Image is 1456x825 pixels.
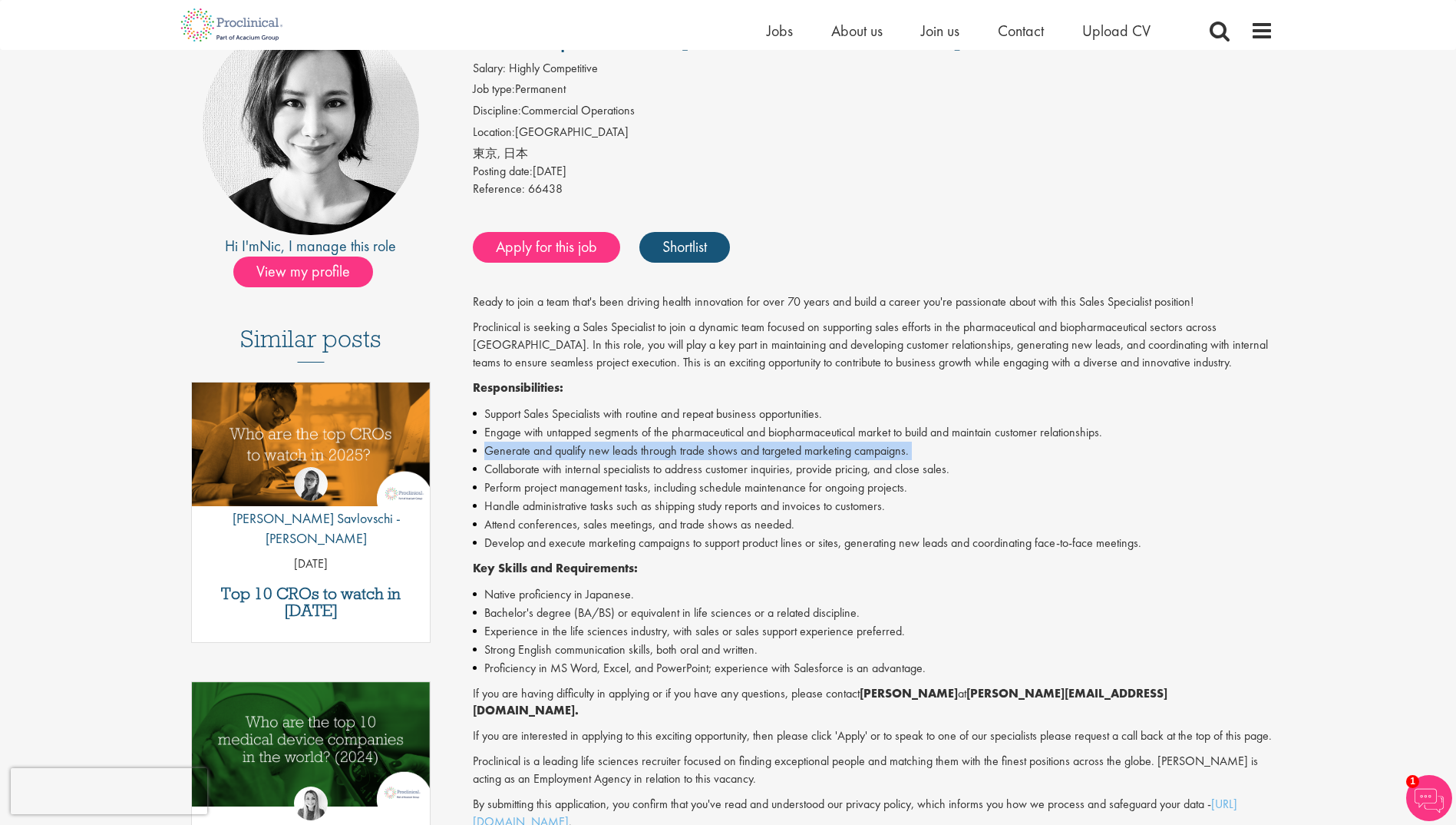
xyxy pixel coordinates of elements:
[473,585,1273,604] li: Native proficiency in Japanese.
[473,60,506,78] label: Salary:
[473,685,1167,719] strong: [PERSON_NAME][EMAIL_ADDRESS][DOMAIN_NAME].
[259,236,281,256] a: Nic
[240,326,381,363] h3: Similar posts
[639,232,730,263] a: Shortlist
[473,124,515,141] label: Location:
[473,560,638,576] strong: Key Skills and Requirements:
[473,405,1273,423] li: Support Sales Specialists with routine and repeat business opportunities.
[998,21,1044,41] a: Contact
[1406,775,1419,788] span: 1
[473,622,1273,641] li: Experience in the life sciences industry, with sales or sales support experience preferred.
[233,260,388,280] a: View my profile
[200,585,423,619] a: Top 10 CROs to watch in [DATE]
[473,81,515,98] label: Job type:
[473,293,1273,311] p: Ready to join a team that's been driving health innovation for over 70 years and build a career y...
[192,555,431,573] p: [DATE]
[473,479,1273,497] li: Perform project management tasks, including schedule maintenance for ongoing projects.
[473,102,1273,124] li: Commercial Operations
[473,460,1273,479] li: Collaborate with internal specialists to address customer inquiries, provide pricing, and close s...
[183,235,439,257] div: Hi I'm , I manage this role
[473,423,1273,442] li: Engage with untapped segments of the pharmaceutical and biopharmaceutical market to build and mai...
[860,685,958,701] strong: [PERSON_NAME]
[192,467,431,555] a: Theodora Savlovschi - Wicks [PERSON_NAME] Savlovschi - [PERSON_NAME]
[294,787,328,820] img: Hannah Burke
[473,515,1273,534] li: Attend conferences, sales meetings, and trade shows as needed.
[509,60,598,76] span: Highly Competitive
[1406,775,1452,821] img: Chatbot
[473,379,563,396] strong: Responsibilities:
[473,232,620,263] a: Apply for this job
[473,124,1273,145] li: [GEOGRAPHIC_DATA]
[473,181,525,198] label: Reference:
[473,534,1273,552] li: Develop and execute marketing campaigns to support product lines or sites, generating new leads a...
[192,383,431,519] a: Link to a post
[921,21,959,41] a: Join us
[1082,21,1151,41] a: Upload CV
[473,497,1273,515] li: Handle administrative tasks such as shipping study reports and invoices to customers.
[528,181,563,197] span: 66438
[192,509,431,548] p: [PERSON_NAME] Savlovschi - [PERSON_NAME]
[203,18,419,235] img: imeage of recruiter Nic Choa
[192,682,431,818] a: Link to a post
[473,641,1273,659] li: Strong English communication skills, both oral and written.
[473,604,1273,622] li: Bachelor's degree (BA/BS) or equivalent in life sciences or a related discipline.
[473,163,1273,181] div: [DATE]
[473,753,1273,788] p: Proclinical is a leading life sciences recruiter focused on finding exceptional people and matchi...
[192,682,431,806] img: Top 10 Medical Device Companies 2024
[767,21,793,41] a: Jobs
[473,442,1273,460] li: Generate and qualify new leads through trade shows and targeted marketing campaigns.
[831,21,883,41] a: About us
[473,727,1273,745] p: If you are interested in applying to this exciting opportunity, then please click 'Apply' or to s...
[473,163,533,179] span: Posting date:
[294,467,328,501] img: Theodora Savlovschi - Wicks
[11,768,207,814] iframe: reCAPTCHA
[473,319,1273,372] p: Proclinical is seeking a Sales Specialist to join a dynamic team focused on supporting sales effo...
[473,81,1273,102] li: Permanent
[473,102,521,120] label: Discipline:
[192,383,431,506] img: Top 10 CROs 2025 | Proclinical
[473,659,1273,678] li: Proficiency in MS Word, Excel, and PowerPoint; experience with Salesforce is an advantage.
[473,685,1273,721] p: If you are having difficulty in applying or if you have any questions, please contact at
[473,145,1273,163] div: 東京, 日本
[233,257,373,287] span: View my profile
